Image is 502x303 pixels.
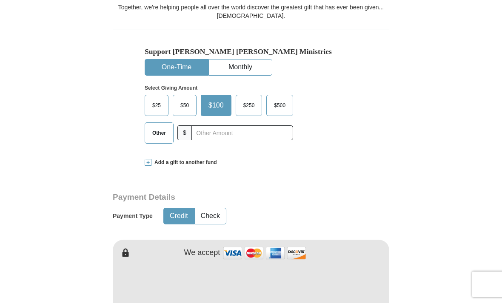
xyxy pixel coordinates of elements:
[145,47,357,56] h5: Support [PERSON_NAME] [PERSON_NAME] Ministries
[145,59,208,75] button: One-Time
[164,208,194,224] button: Credit
[209,59,272,75] button: Monthly
[113,3,389,20] div: Together, we're helping people all over the world discover the greatest gift that has ever been g...
[239,99,259,112] span: $250
[145,85,197,91] strong: Select Giving Amount
[113,193,330,202] h3: Payment Details
[148,99,165,112] span: $25
[270,99,290,112] span: $500
[177,125,192,140] span: $
[184,248,220,258] h4: We accept
[176,99,193,112] span: $50
[151,159,217,166] span: Add a gift to another fund
[148,127,170,139] span: Other
[195,208,226,224] button: Check
[204,99,228,112] span: $100
[113,212,153,220] h5: Payment Type
[191,125,293,140] input: Other Amount
[222,244,307,262] img: credit cards accepted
